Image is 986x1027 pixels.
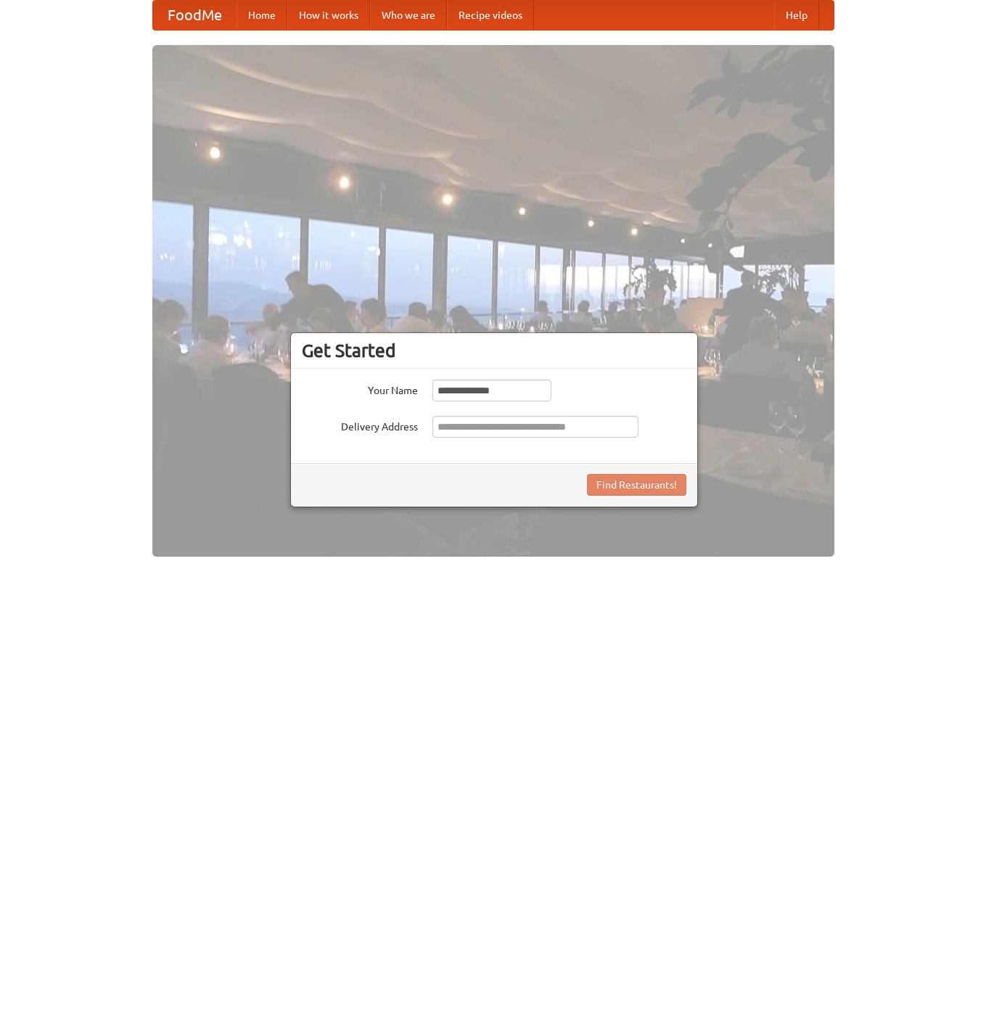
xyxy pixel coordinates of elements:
[774,1,819,30] a: Help
[302,416,418,434] label: Delivery Address
[237,1,287,30] a: Home
[153,1,237,30] a: FoodMe
[370,1,447,30] a: Who we are
[587,474,686,496] button: Find Restaurants!
[302,340,686,361] h3: Get Started
[302,380,418,398] label: Your Name
[447,1,534,30] a: Recipe videos
[287,1,370,30] a: How it works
